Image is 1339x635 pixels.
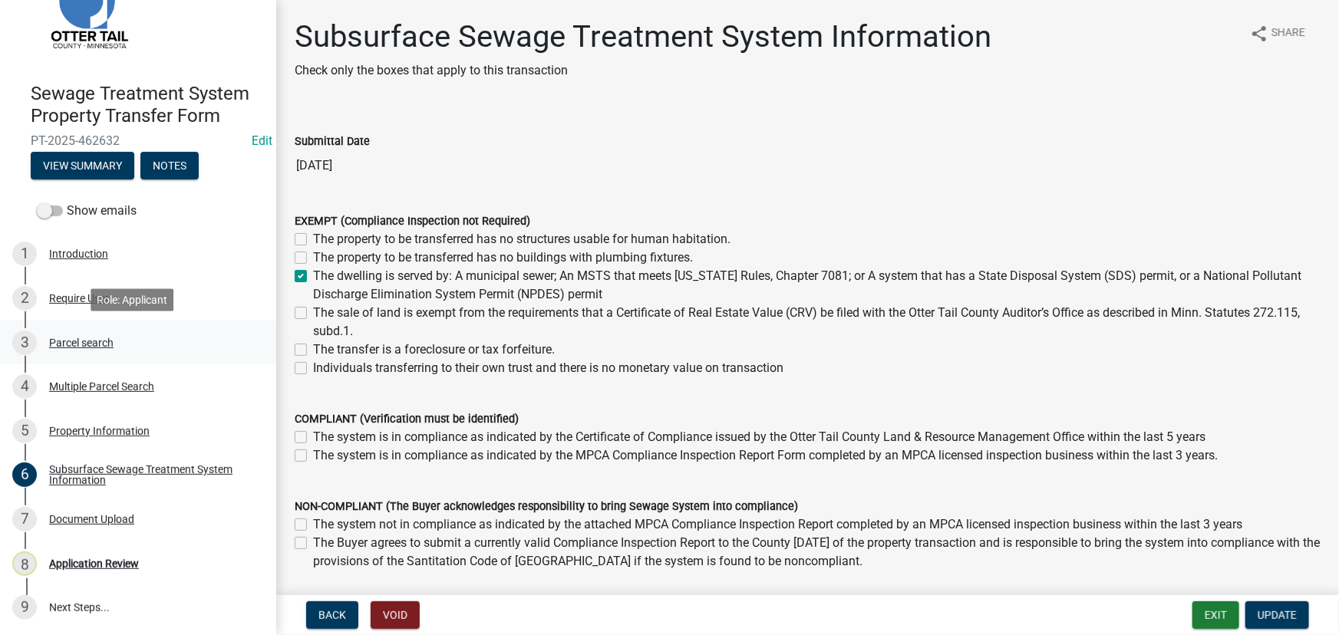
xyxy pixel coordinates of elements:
[91,288,173,311] div: Role: Applicant
[313,428,1205,446] label: The system is in compliance as indicated by the Certificate of Compliance issued by the Otter Tai...
[295,414,519,425] label: COMPLIANT (Verification must be identified)
[295,216,530,227] label: EXEMPT (Compliance Inspection not Required)
[313,304,1321,341] label: The sale of land is exempt from the requirements that a Certificate of Real Estate Value (CRV) be...
[31,152,134,179] button: View Summary
[295,61,991,80] p: Check only the boxes that apply to this transaction
[49,248,108,259] div: Introduction
[31,133,246,148] span: PT-2025-462632
[31,160,134,173] wm-modal-confirm: Summary
[1238,18,1318,48] button: shareShare
[37,202,137,220] label: Show emails
[12,419,37,443] div: 5
[49,426,150,436] div: Property Information
[306,601,358,629] button: Back
[252,133,272,148] wm-modal-confirm: Edit Application Number
[1245,601,1309,629] button: Update
[313,230,731,248] label: The property to be transferred has no structures usable for human habitation.
[12,331,37,355] div: 3
[313,341,555,359] label: The transfer is a foreclosure or tax forfeiture.
[252,133,272,148] a: Edit
[313,515,1242,534] label: The system not in compliance as indicated by the attached MPCA Compliance Inspection Report compl...
[313,248,693,267] label: The property to be transferred has no buildings with plumbing fixtures.
[49,558,139,569] div: Application Review
[313,359,783,377] label: Individuals transferring to their own trust and there is no monetary value on transaction
[12,595,37,620] div: 9
[313,446,1218,465] label: The system is in compliance as indicated by the MPCA Compliance Inspection Report Form completed ...
[313,267,1321,304] label: The dwelling is served by: A municipal sewer; An MSTS that meets [US_STATE] Rules, Chapter 7081; ...
[12,374,37,399] div: 4
[12,286,37,311] div: 2
[49,464,252,485] div: Subsurface Sewage Treatment System Information
[49,381,154,392] div: Multiple Parcel Search
[371,601,420,629] button: Void
[12,551,37,576] div: 8
[1192,601,1239,629] button: Exit
[295,18,991,55] h1: Subsurface Sewage Treatment System Information
[295,502,798,512] label: NON-COMPLIANT (The Buyer acknowledges responsibility to bring Sewage System into compliance)
[12,242,37,266] div: 1
[49,514,134,525] div: Document Upload
[49,337,114,348] div: Parcel search
[31,83,264,127] h4: Sewage Treatment System Property Transfer Form
[313,534,1321,571] label: The Buyer agrees to submit a currently valid Compliance Inspection Report to the County [DATE] of...
[295,137,370,147] label: Submittal Date
[1258,609,1297,621] span: Update
[318,609,346,621] span: Back
[1250,25,1268,43] i: share
[140,152,199,179] button: Notes
[12,507,37,531] div: 7
[49,293,109,304] div: Require User
[140,160,199,173] wm-modal-confirm: Notes
[12,462,37,487] div: 6
[1271,25,1305,43] span: Share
